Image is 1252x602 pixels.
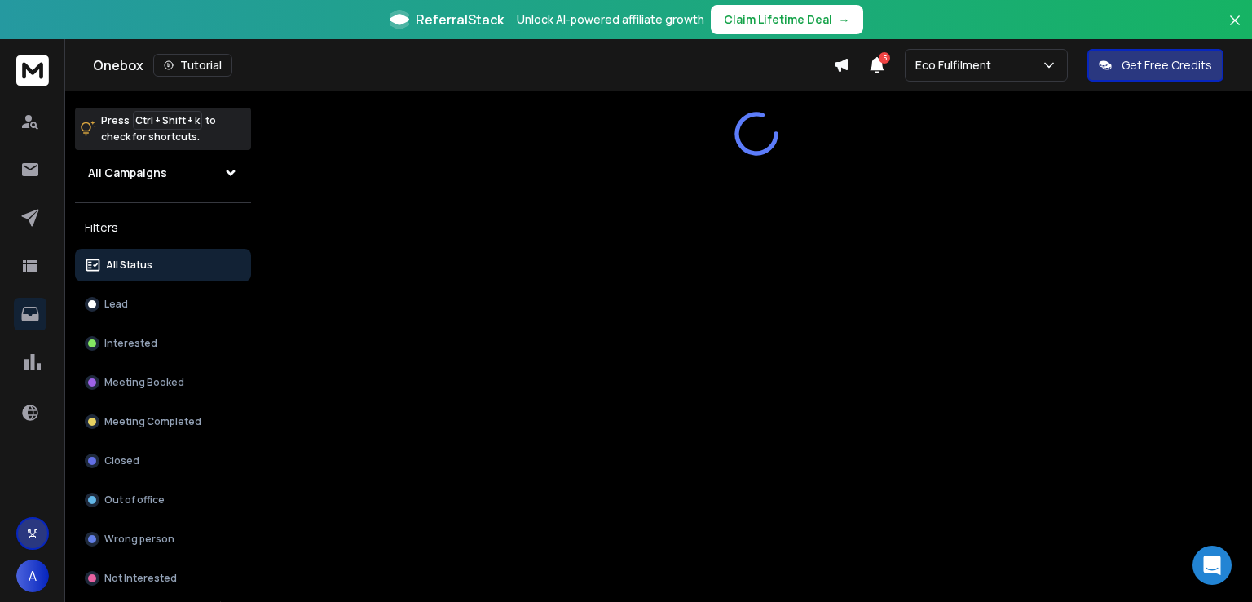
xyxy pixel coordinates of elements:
[104,376,184,389] p: Meeting Booked
[104,415,201,428] p: Meeting Completed
[93,54,833,77] div: Onebox
[133,111,202,130] span: Ctrl + Shift + k
[75,249,251,281] button: All Status
[104,454,139,467] p: Closed
[75,327,251,360] button: Interested
[711,5,863,34] button: Claim Lifetime Deal→
[75,157,251,189] button: All Campaigns
[75,216,251,239] h3: Filters
[75,405,251,438] button: Meeting Completed
[1224,10,1245,49] button: Close banner
[75,523,251,556] button: Wrong person
[104,533,174,546] p: Wrong person
[517,11,704,28] p: Unlock AI-powered affiliate growth
[106,259,152,272] p: All Status
[104,298,128,311] p: Lead
[1192,546,1232,585] div: Open Intercom Messenger
[16,560,49,592] button: A
[104,337,157,350] p: Interested
[879,52,890,64] span: 5
[101,113,216,145] p: Press to check for shortcuts.
[153,54,232,77] button: Tutorial
[104,494,165,507] p: Out of office
[75,445,251,477] button: Closed
[416,10,504,29] span: ReferralStack
[75,484,251,516] button: Out of office
[75,562,251,595] button: Not Interested
[1087,49,1223,82] button: Get Free Credits
[104,572,177,585] p: Not Interested
[1122,57,1212,73] p: Get Free Credits
[915,57,998,73] p: Eco Fulfilment
[88,165,167,181] h1: All Campaigns
[839,11,850,28] span: →
[75,366,251,399] button: Meeting Booked
[75,288,251,321] button: Lead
